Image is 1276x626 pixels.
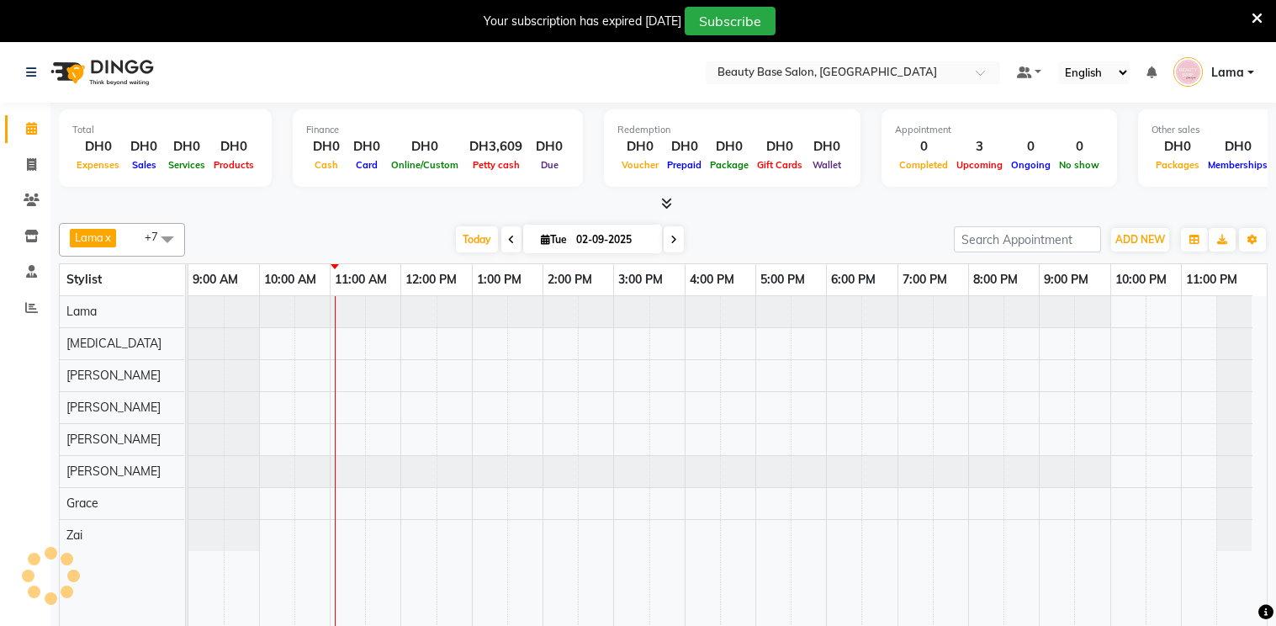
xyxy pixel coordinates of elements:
[469,159,524,171] span: Petty cash
[1152,137,1204,156] div: DH0
[66,496,98,511] span: Grace
[686,268,739,292] a: 4:00 PM
[1211,64,1244,82] span: Lama
[306,123,569,137] div: Finance
[1115,233,1165,246] span: ADD NEW
[164,159,209,171] span: Services
[663,159,706,171] span: Prepaid
[1173,57,1203,87] img: Lama
[543,268,596,292] a: 2:00 PM
[66,272,102,287] span: Stylist
[456,226,498,252] span: Today
[128,159,161,171] span: Sales
[753,159,807,171] span: Gift Cards
[401,268,461,292] a: 12:00 PM
[145,230,171,243] span: +7
[753,137,807,156] div: DH0
[1007,159,1055,171] span: Ongoing
[103,231,111,244] a: x
[1152,159,1204,171] span: Packages
[352,159,382,171] span: Card
[571,227,655,252] input: 2025-09-02
[124,137,164,156] div: DH0
[1040,268,1093,292] a: 9:00 PM
[952,159,1007,171] span: Upcoming
[685,7,776,35] button: Subscribe
[347,137,387,156] div: DH0
[617,159,663,171] span: Voucher
[1204,159,1272,171] span: Memberships
[66,304,97,319] span: Lama
[969,268,1022,292] a: 8:00 PM
[331,268,391,292] a: 11:00 AM
[1007,137,1055,156] div: 0
[954,226,1101,252] input: Search Appointment
[537,159,563,171] span: Due
[209,137,258,156] div: DH0
[310,159,342,171] span: Cash
[387,159,463,171] span: Online/Custom
[1055,159,1104,171] span: No show
[614,268,667,292] a: 3:00 PM
[1111,268,1171,292] a: 10:00 PM
[756,268,809,292] a: 5:00 PM
[72,123,258,137] div: Total
[537,233,571,246] span: Tue
[188,268,242,292] a: 9:00 AM
[898,268,951,292] a: 7:00 PM
[260,268,320,292] a: 10:00 AM
[306,137,347,156] div: DH0
[66,368,161,383] span: [PERSON_NAME]
[66,432,161,447] span: [PERSON_NAME]
[72,159,124,171] span: Expenses
[706,137,753,156] div: DH0
[209,159,258,171] span: Products
[617,123,847,137] div: Redemption
[895,159,952,171] span: Completed
[463,137,529,156] div: DH3,609
[1055,137,1104,156] div: 0
[706,159,753,171] span: Package
[387,137,463,156] div: DH0
[808,159,845,171] span: Wallet
[1204,137,1272,156] div: DH0
[827,268,880,292] a: 6:00 PM
[43,49,158,96] img: logo
[1182,268,1242,292] a: 11:00 PM
[529,137,569,156] div: DH0
[952,137,1007,156] div: 3
[72,137,124,156] div: DH0
[1111,228,1169,252] button: ADD NEW
[807,137,847,156] div: DH0
[663,137,706,156] div: DH0
[66,400,161,415] span: [PERSON_NAME]
[895,137,952,156] div: 0
[66,464,161,479] span: [PERSON_NAME]
[484,13,681,30] div: Your subscription has expired [DATE]
[617,137,663,156] div: DH0
[75,231,103,244] span: Lama
[66,528,82,543] span: Zai
[473,268,526,292] a: 1:00 PM
[164,137,209,156] div: DH0
[895,123,1104,137] div: Appointment
[66,336,161,351] span: [MEDICAL_DATA]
